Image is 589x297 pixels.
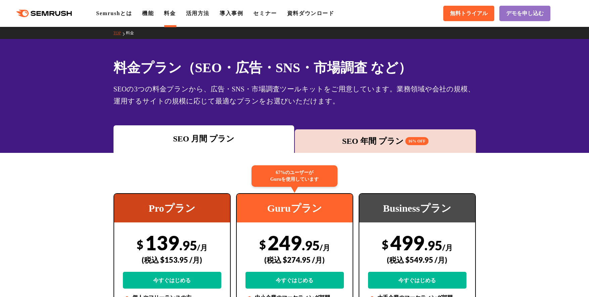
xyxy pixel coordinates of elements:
[96,10,132,16] a: Semrushとは
[123,248,221,272] div: (税込 $153.95 /月)
[368,272,466,289] a: 今すぐはじめる
[179,238,197,253] span: .95
[259,238,266,251] span: $
[359,194,475,222] div: Businessプラン
[506,10,544,17] span: デモを申し込む
[137,238,143,251] span: $
[186,10,210,16] a: 活用方法
[442,243,453,252] span: /月
[245,248,344,272] div: (税込 $274.95 /月)
[220,10,243,16] a: 導入事例
[320,243,330,252] span: /月
[382,238,389,251] span: $
[114,58,476,78] h1: 料金プラン（SEO・広告・SNS・市場調査 など）
[298,135,472,147] div: SEO 年間 プラン
[123,231,221,289] div: 139
[424,238,442,253] span: .95
[253,10,277,16] a: セミナー
[114,83,476,107] div: SEOの3つの料金プランから、広告・SNS・市場調査ツールキットをご用意しています。業務領域や会社の規模、運用するサイトの規模に応じて最適なプランをお選びいただけます。
[164,10,176,16] a: 料金
[252,165,337,187] div: 67%のユーザーが Guruを使用しています
[117,133,291,145] div: SEO 月間 プラン
[245,231,344,289] div: 249
[123,272,221,289] a: 今すぐはじめる
[443,6,494,21] a: 無料トライアル
[237,194,353,222] div: Guruプラン
[499,6,550,21] a: デモを申し込む
[126,31,139,35] a: 料金
[368,231,466,289] div: 499
[450,10,488,17] span: 無料トライアル
[245,272,344,289] a: 今すぐはじめる
[368,248,466,272] div: (税込 $549.95 /月)
[114,194,230,222] div: Proプラン
[114,31,126,35] a: TOP
[287,10,334,16] a: 資料ダウンロード
[302,238,320,253] span: .95
[197,243,208,252] span: /月
[405,137,428,145] span: 16% OFF
[142,10,154,16] a: 機能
